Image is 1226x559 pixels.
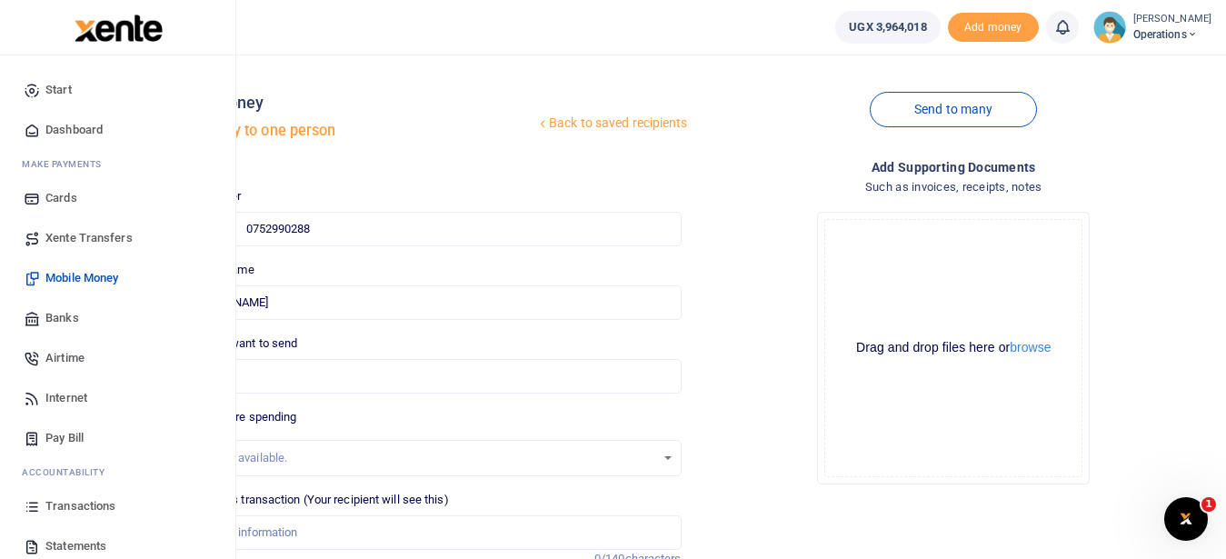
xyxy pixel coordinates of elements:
[15,458,221,486] li: Ac
[825,339,1081,356] div: Drag and drop files here or
[73,20,163,34] a: logo-small logo-large logo-large
[849,18,926,36] span: UGX 3,964,018
[165,212,681,246] input: Enter phone number
[1093,11,1126,44] img: profile-user
[45,349,85,367] span: Airtime
[948,13,1039,43] span: Add money
[45,497,115,515] span: Transactions
[45,189,77,207] span: Cards
[948,19,1039,33] a: Add money
[158,122,535,140] h5: Send money to one person
[179,449,654,467] div: No options available.
[15,338,221,378] a: Airtime
[45,389,87,407] span: Internet
[696,157,1211,177] h4: Add supporting Documents
[158,93,535,113] h4: Mobile money
[15,178,221,218] a: Cards
[15,418,221,458] a: Pay Bill
[535,107,689,140] a: Back to saved recipients
[165,515,681,550] input: Enter extra information
[1133,12,1211,27] small: [PERSON_NAME]
[1010,341,1051,354] button: browse
[1164,497,1208,541] iframe: Intercom live chat
[835,11,940,44] a: UGX 3,964,018
[15,70,221,110] a: Start
[828,11,947,44] li: Wallet ballance
[15,110,221,150] a: Dashboard
[15,486,221,526] a: Transactions
[31,157,102,171] span: ake Payments
[1133,26,1211,43] span: Operations
[45,429,84,447] span: Pay Bill
[15,258,221,298] a: Mobile Money
[165,359,681,394] input: UGX
[15,378,221,418] a: Internet
[948,13,1039,43] li: Toup your wallet
[45,309,79,327] span: Banks
[45,229,133,247] span: Xente Transfers
[15,298,221,338] a: Banks
[45,269,118,287] span: Mobile Money
[870,92,1037,127] a: Send to many
[45,81,72,99] span: Start
[696,177,1211,197] h4: Such as invoices, receipts, notes
[15,150,221,178] li: M
[75,15,163,42] img: logo-large
[1093,11,1211,44] a: profile-user [PERSON_NAME] Operations
[817,212,1090,484] div: File Uploader
[1201,497,1216,512] span: 1
[45,537,106,555] span: Statements
[35,465,105,479] span: countability
[45,121,103,139] span: Dashboard
[165,491,449,509] label: Memo for this transaction (Your recipient will see this)
[165,285,681,320] input: MTN & Airtel numbers are validated
[15,218,221,258] a: Xente Transfers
